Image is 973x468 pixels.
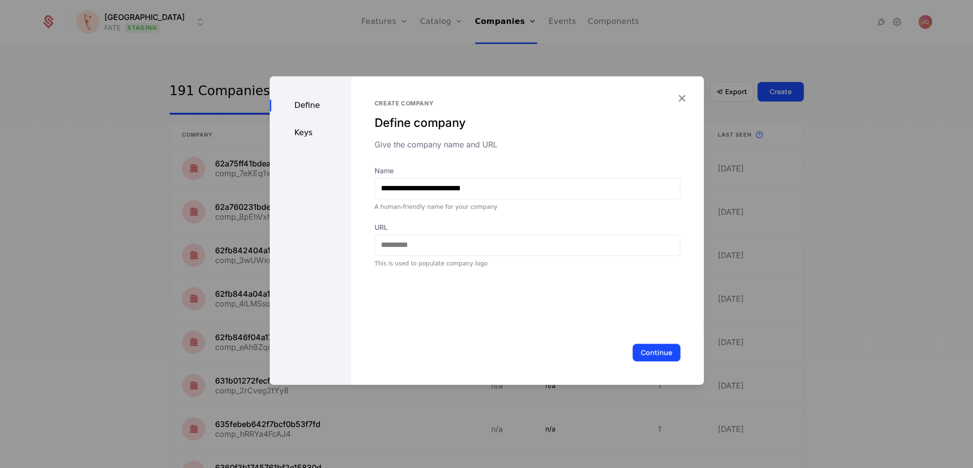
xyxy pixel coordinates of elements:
[375,166,680,176] label: Name
[375,260,680,267] div: This is used to populate company logo
[375,203,680,211] div: A human-friendly name for your company
[270,127,351,139] div: Keys
[375,223,680,232] label: URL
[633,344,680,361] button: Continue
[375,115,680,131] div: Define company
[375,139,680,150] div: Give the company name and URL
[375,100,680,107] div: Create company
[270,100,351,111] div: Define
